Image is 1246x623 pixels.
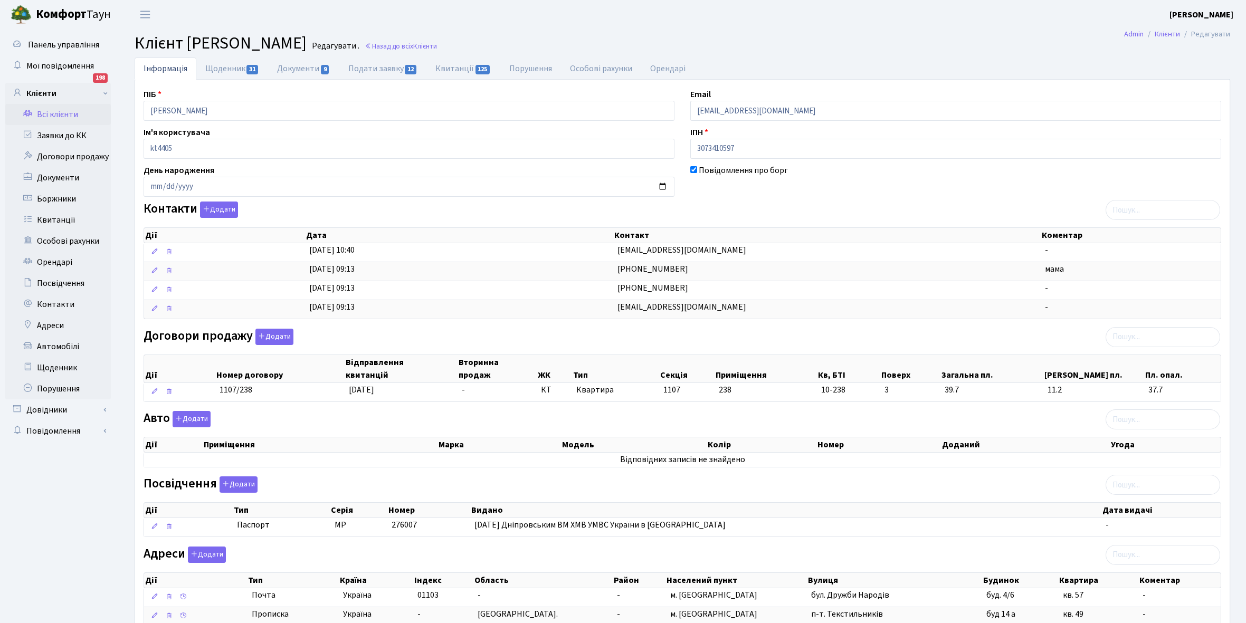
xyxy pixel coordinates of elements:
[5,357,111,378] a: Щоденник
[5,104,111,125] a: Всі клієнти
[1108,23,1246,45] nav: breadcrumb
[884,384,936,396] span: 3
[1043,355,1144,382] th: [PERSON_NAME] пл.
[5,188,111,209] a: Боржники
[5,336,111,357] a: Автомобілі
[5,315,111,336] a: Адреси
[1063,608,1083,620] span: кв. 49
[665,573,806,588] th: Населений пункт
[561,437,707,452] th: Модель
[144,329,293,345] label: Договори продажу
[478,608,558,620] span: [GEOGRAPHIC_DATA].
[188,547,226,563] button: Адреси
[5,146,111,167] a: Договори продажу
[1106,545,1220,565] input: Пошук...
[144,202,238,218] label: Контакти
[5,399,111,420] a: Довідники
[663,384,680,396] span: 1107
[11,4,32,25] img: logo.png
[1048,384,1140,396] span: 11.2
[1045,244,1048,256] span: -
[986,589,1014,601] span: буд. 4/6
[1106,200,1220,220] input: Пошук...
[659,355,715,382] th: Секція
[821,384,876,396] span: 10-238
[462,384,465,396] span: -
[1045,301,1048,313] span: -
[617,263,688,275] span: [PHONE_NUMBER]
[1063,589,1083,601] span: кв. 57
[945,384,1039,396] span: 39.7
[321,65,329,74] span: 9
[719,384,731,396] span: 238
[144,476,258,493] label: Посвідчення
[641,57,695,80] a: Орендарі
[253,327,293,345] a: Додати
[392,519,417,531] span: 276007
[470,503,1101,517] th: Видано
[816,437,941,452] th: Номер
[36,6,87,23] b: Комфорт
[5,294,111,315] a: Контакти
[335,519,346,531] span: МР
[132,6,158,23] button: Переключити навігацію
[1143,608,1146,620] span: -
[572,355,659,382] th: Тип
[437,437,560,452] th: Марка
[339,57,426,80] a: Подати заявку
[690,88,711,101] label: Email
[28,39,99,51] span: Панель управління
[500,57,561,80] a: Порушення
[339,573,414,588] th: Країна
[309,263,355,275] span: [DATE] 09:13
[309,244,355,256] span: [DATE] 10:40
[220,384,252,396] span: 1107/238
[247,573,338,588] th: Тип
[817,355,880,382] th: Кв, БТІ
[613,228,1041,243] th: Контакт
[715,355,816,382] th: Приміщення
[1045,282,1048,294] span: -
[1169,9,1233,21] b: [PERSON_NAME]
[617,589,620,601] span: -
[343,608,410,620] span: Україна
[617,282,688,294] span: [PHONE_NUMBER]
[1110,437,1221,452] th: Угода
[309,282,355,294] span: [DATE] 09:13
[1155,28,1180,40] a: Клієнти
[1058,573,1138,588] th: Квартира
[1106,519,1109,531] span: -
[811,608,883,620] span: п-т. Текстильників
[413,41,437,51] span: Клієнти
[475,65,490,74] span: 125
[576,384,655,396] span: Квартира
[144,88,161,101] label: ПІБ
[215,355,345,382] th: Номер договору
[310,41,359,51] small: Редагувати .
[144,355,215,382] th: Дії
[811,589,889,601] span: бул. Дружби Народів
[1143,589,1146,601] span: -
[941,437,1110,452] th: Доданий
[255,329,293,345] button: Договори продажу
[417,608,421,620] span: -
[343,589,410,601] span: Україна
[561,57,641,80] a: Особові рахунки
[197,200,238,218] a: Додати
[173,411,211,427] button: Авто
[135,57,196,80] a: Інформація
[135,31,307,55] span: Клієнт [PERSON_NAME]
[196,57,268,80] a: Щоденник
[1180,28,1230,40] li: Редагувати
[1138,573,1220,588] th: Коментар
[144,453,1221,467] td: Відповідних записів не знайдено
[5,273,111,294] a: Посвідчення
[5,378,111,399] a: Порушення
[1106,327,1220,347] input: Пошук...
[305,228,613,243] th: Дата
[940,355,1043,382] th: Загальна пл.
[670,608,757,620] span: м. [GEOGRAPHIC_DATA]
[982,573,1059,588] th: Будинок
[144,126,210,139] label: Ім'я користувача
[473,573,613,588] th: Область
